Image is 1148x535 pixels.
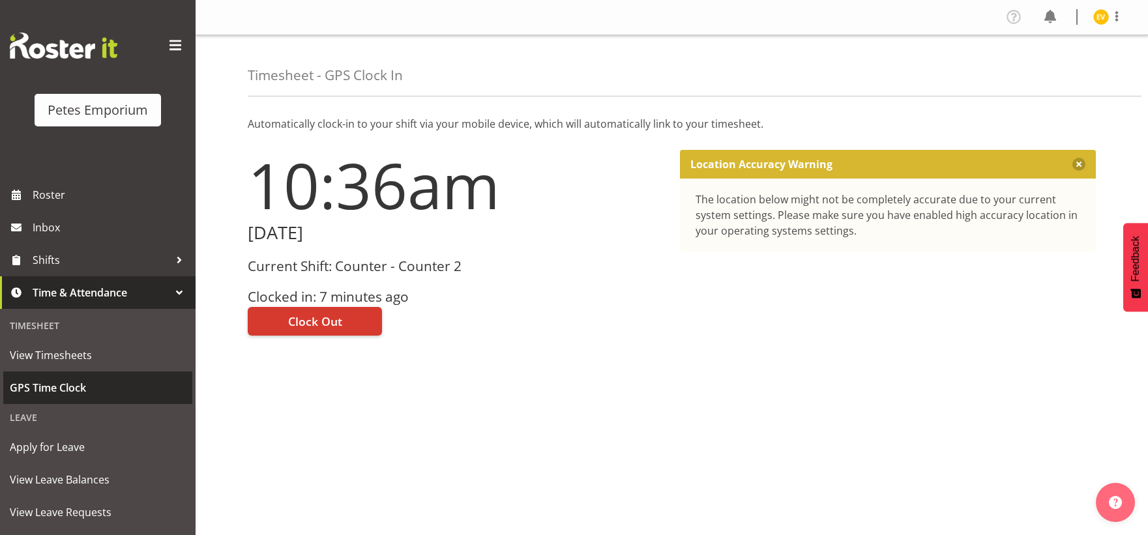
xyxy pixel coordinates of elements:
div: Leave [3,404,192,431]
span: View Timesheets [10,345,186,365]
a: View Timesheets [3,339,192,371]
h2: [DATE] [248,223,664,243]
span: Apply for Leave [10,437,186,457]
span: Clock Out [288,313,342,330]
a: GPS Time Clock [3,371,192,404]
button: Clock Out [248,307,382,336]
span: Roster [33,185,189,205]
img: Rosterit website logo [10,33,117,59]
span: GPS Time Clock [10,378,186,398]
a: View Leave Balances [3,463,192,496]
a: Apply for Leave [3,431,192,463]
div: Petes Emporium [48,100,148,120]
span: View Leave Balances [10,470,186,489]
span: Inbox [33,218,189,237]
div: The location below might not be completely accurate due to your current system settings. Please m... [696,192,1081,239]
span: Time & Attendance [33,283,169,302]
a: View Leave Requests [3,496,192,528]
p: Location Accuracy Warning [690,158,832,171]
span: View Leave Requests [10,502,186,522]
img: help-xxl-2.png [1109,496,1122,509]
h4: Timesheet - GPS Clock In [248,68,403,83]
span: Feedback [1130,236,1141,282]
button: Close message [1072,158,1085,171]
div: Timesheet [3,312,192,339]
button: Feedback - Show survey [1123,223,1148,311]
h3: Current Shift: Counter - Counter 2 [248,259,664,274]
h3: Clocked in: 7 minutes ago [248,289,664,304]
h1: 10:36am [248,150,664,220]
span: Shifts [33,250,169,270]
p: Automatically clock-in to your shift via your mobile device, which will automatically link to you... [248,116,1096,132]
img: eva-vailini10223.jpg [1093,9,1109,25]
